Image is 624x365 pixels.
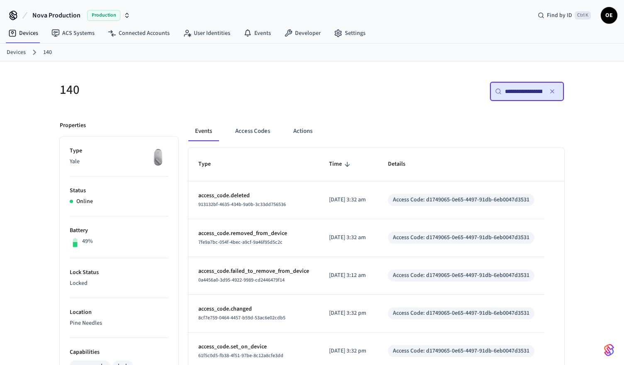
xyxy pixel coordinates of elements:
[43,48,52,57] a: 140
[70,279,168,288] p: Locked
[602,8,617,23] span: OE
[45,26,101,41] a: ACS Systems
[237,26,278,41] a: Events
[2,26,45,41] a: Devices
[198,352,283,359] span: 61f5c0d5-fb38-4f51-97be-8c12a8cfe3dd
[388,158,416,171] span: Details
[198,343,309,351] p: access_code.set_on_device
[70,157,168,166] p: Yale
[604,343,614,357] img: SeamLogoGradient.69752ec5.svg
[198,305,309,314] p: access_code.changed
[329,347,368,355] p: [DATE] 3:32 pm
[329,233,368,242] p: [DATE] 3:32 am
[70,348,168,357] p: Capabilities
[329,271,368,280] p: [DATE] 3:12 am
[176,26,237,41] a: User Identities
[329,309,368,318] p: [DATE] 3:32 pm
[87,10,120,21] span: Production
[70,186,168,195] p: Status
[198,191,309,200] p: access_code.deleted
[188,121,219,141] button: Events
[70,308,168,317] p: Location
[101,26,176,41] a: Connected Accounts
[70,319,168,328] p: Pine Needles
[82,237,93,246] p: 49%
[327,26,372,41] a: Settings
[198,201,286,208] span: 913132bf-4635-434b-9a0b-3c33dd756536
[70,226,168,235] p: Battery
[329,196,368,204] p: [DATE] 3:32 am
[198,229,309,238] p: access_code.removed_from_device
[575,11,591,20] span: Ctrl K
[393,347,529,355] div: Access Code: d1749065-0e65-4497-91db-6eb0047d3531
[7,48,26,57] a: Devices
[601,7,617,24] button: OE
[148,147,168,167] img: August Wifi Smart Lock 3rd Gen, Silver, Front
[393,309,529,318] div: Access Code: d1749065-0e65-4497-91db-6eb0047d3531
[393,196,529,204] div: Access Code: d1749065-0e65-4497-91db-6eb0047d3531
[70,268,168,277] p: Lock Status
[60,121,86,130] p: Properties
[198,267,309,276] p: access_code.failed_to_remove_from_device
[198,239,283,246] span: 7fe9a7bc-054f-4bec-a9cf-9a46f95d5c2c
[198,277,285,284] span: 0a4456a0-3d95-4922-9989-cd2446479f14
[76,197,93,206] p: Online
[287,121,319,141] button: Actions
[531,8,597,23] div: Find by IDCtrl K
[198,314,285,321] span: 8cf7e759-0464-4457-b59d-53ac6e02cdb5
[198,158,222,171] span: Type
[32,10,80,20] span: Nova Production
[547,11,572,20] span: Find by ID
[393,233,529,242] div: Access Code: d1749065-0e65-4497-91db-6eb0047d3531
[329,158,353,171] span: Time
[229,121,277,141] button: Access Codes
[188,121,564,141] div: ant example
[60,81,307,98] h5: 140
[70,147,168,155] p: Type
[278,26,327,41] a: Developer
[393,271,529,280] div: Access Code: d1749065-0e65-4497-91db-6eb0047d3531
